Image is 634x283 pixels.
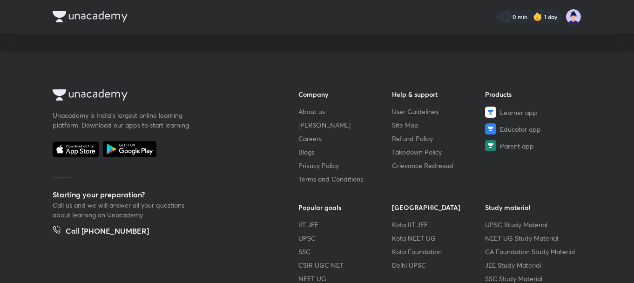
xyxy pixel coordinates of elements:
a: Takedown Policy [392,147,486,157]
a: Kota IIT JEE [392,220,486,229]
a: UPSC Study Material [485,220,579,229]
h5: Call [PHONE_NUMBER] [66,225,149,238]
img: Parent app [485,140,496,151]
img: Learner app [485,107,496,118]
a: Privacy Policy [298,161,392,170]
span: Educator app [500,124,541,134]
a: Careers [298,134,392,143]
h6: Products [485,89,579,99]
a: About us [298,107,392,116]
h6: Popular goals [298,202,392,212]
a: Grievance Redressal [392,161,486,170]
a: Refund Policy [392,134,486,143]
a: Blogs [298,147,392,157]
a: JEE Study Material [485,260,579,270]
img: Educator app [485,123,496,135]
h6: [GEOGRAPHIC_DATA] [392,202,486,212]
a: CSIR UGC NET [298,260,392,270]
a: Kota NEET UG [392,233,486,243]
a: User Guidelines [392,107,486,116]
span: Careers [298,134,322,143]
a: CA Foundation Study Material [485,247,579,256]
a: Company Logo [53,89,269,103]
img: streak [533,12,542,21]
p: Unacademy is India’s largest online learning platform. Download our apps to start learning [53,110,192,130]
a: Educator app [485,123,579,135]
img: Sneha [566,9,581,25]
img: Company Logo [53,11,128,22]
a: Terms and Conditions [298,174,392,184]
a: [PERSON_NAME] [298,120,392,130]
a: IIT JEE [298,220,392,229]
a: Kota Foundation [392,247,486,256]
a: NEET UG Study Material [485,233,579,243]
img: Company Logo [53,89,128,101]
a: Learner app [485,107,579,118]
p: Call us and we will answer all your questions about learning on Unacademy [53,200,192,220]
span: Learner app [500,108,537,117]
h6: Company [298,89,392,99]
h6: Help & support [392,89,486,99]
h5: Starting your preparation? [53,189,269,200]
a: UPSC [298,233,392,243]
a: Site Map [392,120,486,130]
span: Parent app [500,141,534,151]
h6: Study material [485,202,579,212]
a: Call [PHONE_NUMBER] [53,225,149,238]
a: Delhi UPSC [392,260,486,270]
a: SSC [298,247,392,256]
a: Parent app [485,140,579,151]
